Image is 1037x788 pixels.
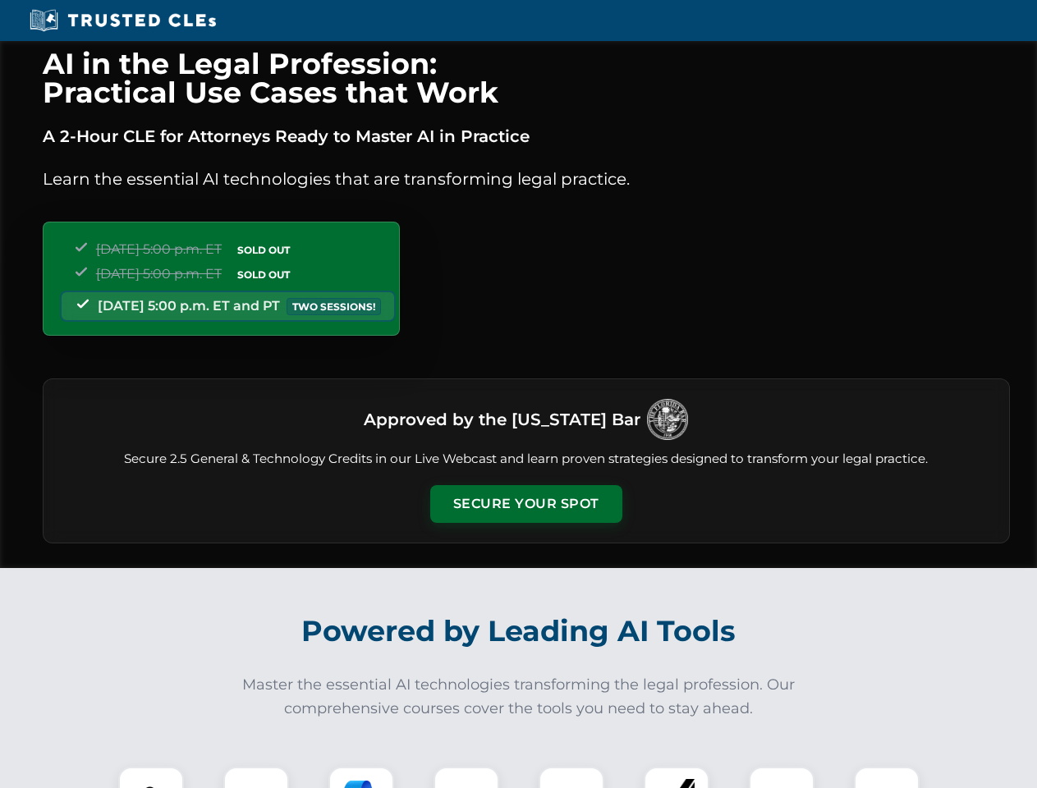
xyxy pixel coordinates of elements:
p: A 2-Hour CLE for Attorneys Ready to Master AI in Practice [43,123,1010,149]
h3: Approved by the [US_STATE] Bar [364,405,640,434]
span: SOLD OUT [232,266,296,283]
h2: Powered by Leading AI Tools [64,602,974,660]
button: Secure Your Spot [430,485,622,523]
span: [DATE] 5:00 p.m. ET [96,241,222,257]
span: SOLD OUT [232,241,296,259]
p: Secure 2.5 General & Technology Credits in our Live Webcast and learn proven strategies designed ... [63,450,989,469]
img: Logo [647,399,688,440]
p: Learn the essential AI technologies that are transforming legal practice. [43,166,1010,192]
p: Master the essential AI technologies transforming the legal profession. Our comprehensive courses... [232,673,806,721]
h1: AI in the Legal Profession: Practical Use Cases that Work [43,49,1010,107]
span: [DATE] 5:00 p.m. ET [96,266,222,282]
img: Trusted CLEs [25,8,221,33]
